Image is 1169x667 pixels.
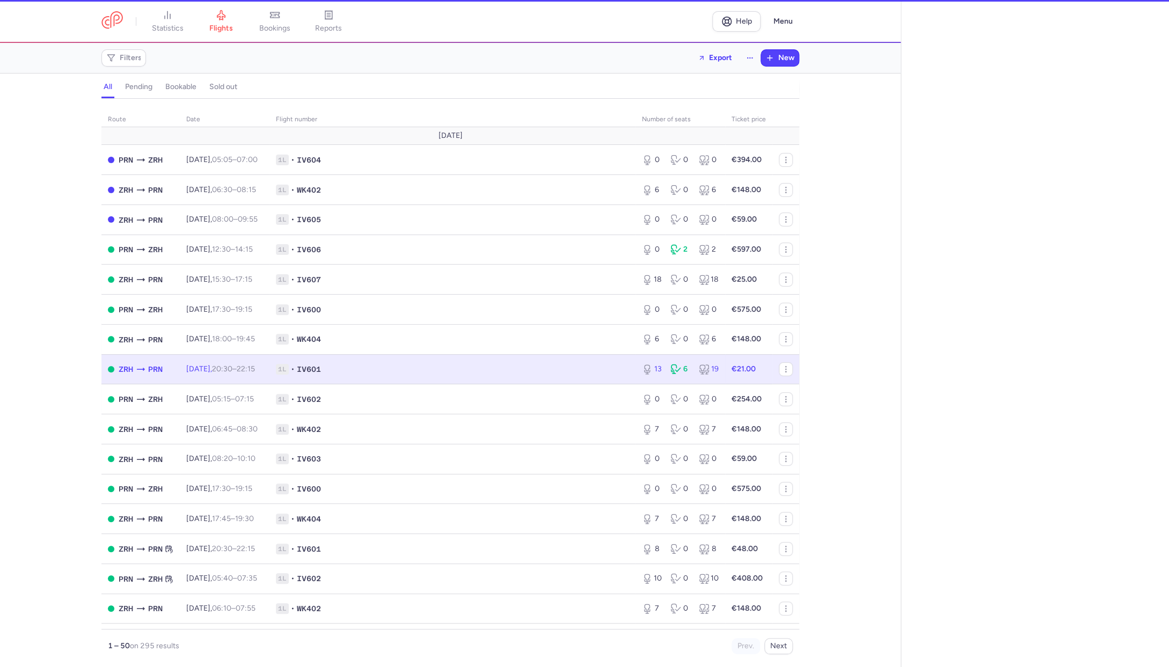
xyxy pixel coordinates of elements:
span: [DATE], [186,305,252,314]
div: 6 [699,185,719,195]
div: 0 [670,544,690,554]
time: 19:45 [236,334,255,343]
span: – [212,275,252,284]
time: 08:00 [212,215,233,224]
span: on 295 results [130,641,179,650]
time: 12:30 [212,245,231,254]
span: IV601 [297,544,321,554]
h4: sold out [209,82,237,92]
div: 0 [670,483,690,494]
span: – [212,454,255,463]
th: Ticket price [725,112,772,128]
time: 20:30 [212,364,232,373]
span: • [291,214,295,225]
span: [DATE], [186,454,255,463]
span: [DATE], [186,275,252,284]
span: – [212,215,258,224]
span: – [212,305,252,314]
div: 0 [642,453,662,464]
a: CitizenPlane red outlined logo [101,11,123,31]
h4: pending [125,82,152,92]
span: 1L [276,185,289,195]
span: – [212,155,258,164]
div: 0 [699,394,719,405]
div: 18 [642,274,662,285]
div: 7 [699,514,719,524]
time: 19:15 [235,484,252,493]
strong: €597.00 [732,245,761,254]
div: 0 [670,274,690,285]
span: IV607 [297,274,321,285]
span: ZRH [148,154,163,166]
div: 2 [670,244,690,255]
span: WK404 [297,514,321,524]
span: ZRH [119,334,133,346]
span: [DATE], [186,245,253,254]
span: • [291,304,295,315]
h4: bookable [165,82,196,92]
span: IV600 [297,483,321,494]
span: flights [209,24,233,33]
div: 0 [699,483,719,494]
th: date [180,112,269,128]
time: 09:55 [238,215,258,224]
time: 07:35 [237,574,257,583]
span: – [212,245,253,254]
div: 0 [642,394,662,405]
span: – [212,574,257,583]
span: [DATE] [439,131,463,140]
span: WK404 [297,334,321,345]
span: statistics [152,24,184,33]
span: ZRH [119,274,133,285]
span: 1L [276,603,289,614]
span: [DATE], [186,484,252,493]
a: Help [712,11,761,32]
span: – [212,185,256,194]
span: • [291,334,295,345]
time: 17:15 [235,275,252,284]
div: 0 [670,603,690,614]
span: PRN [119,393,133,405]
time: 17:45 [212,514,231,523]
span: IV602 [297,394,321,405]
span: [DATE], [186,604,255,613]
span: ZRH [119,423,133,435]
strong: €21.00 [732,364,756,373]
span: • [291,603,295,614]
span: [DATE], [186,424,258,434]
span: – [212,604,255,613]
span: [DATE], [186,185,256,194]
span: • [291,483,295,494]
div: 6 [670,364,690,375]
button: Prev. [732,638,760,654]
div: 19 [699,364,719,375]
span: ZRH [119,513,133,525]
div: 0 [670,214,690,225]
div: 2 [699,244,719,255]
time: 20:30 [212,544,232,553]
strong: €575.00 [732,484,761,493]
span: ZRH [148,244,163,255]
div: 0 [670,394,690,405]
time: 05:05 [212,155,232,164]
strong: €394.00 [732,155,762,164]
time: 05:15 [212,394,231,404]
span: PRN [148,363,163,375]
span: PRN [148,214,163,226]
span: • [291,155,295,165]
div: 0 [670,514,690,524]
strong: €148.00 [732,604,761,613]
time: 22:15 [237,544,255,553]
span: Export [709,54,732,62]
time: 18:00 [212,334,232,343]
strong: €148.00 [732,514,761,523]
div: 18 [699,274,719,285]
span: [DATE], [186,394,254,404]
span: [DATE], [186,155,258,164]
time: 06:30 [212,185,232,194]
span: 1L [276,274,289,285]
span: • [291,364,295,375]
span: PRN [148,423,163,435]
div: 7 [699,603,719,614]
span: – [212,334,255,343]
